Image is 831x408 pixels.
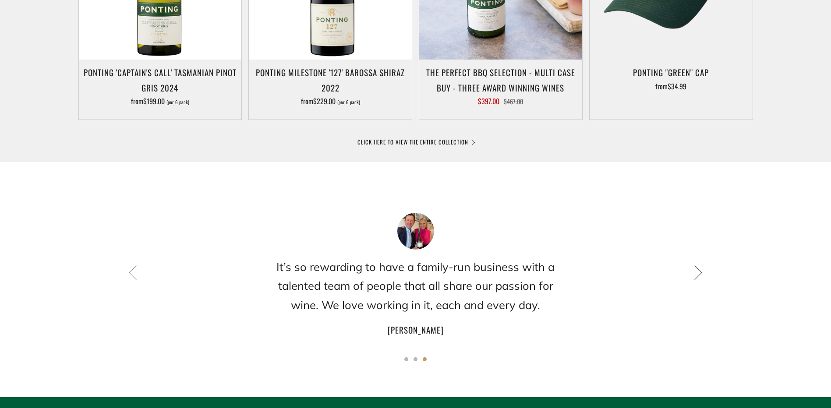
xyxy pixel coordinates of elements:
[590,65,753,109] a: Ponting "Green" Cap from$34.99
[478,96,499,106] span: $397.00
[166,100,189,105] span: (per 6 pack)
[131,96,189,106] span: from
[504,97,523,106] span: $467.00
[424,65,578,95] h3: The perfect BBQ selection - MULTI CASE BUY - Three award winning wines
[337,100,360,105] span: (per 6 pack)
[404,357,408,361] button: 1
[594,65,748,80] h3: Ponting "Green" Cap
[301,96,360,106] span: from
[423,357,427,361] button: 3
[83,65,237,95] h3: Ponting 'Captain's Call' Tasmanian Pinot Gris 2024
[79,65,242,109] a: Ponting 'Captain's Call' Tasmanian Pinot Gris 2024 from$199.00 (per 6 pack)
[249,65,412,109] a: Ponting Milestone '127' Barossa Shiraz 2022 from$229.00 (per 6 pack)
[357,137,474,146] a: CLICK HERE TO VIEW THE ENTIRE COLLECTION
[655,81,686,91] span: from
[313,96,336,106] span: $229.00
[267,322,565,337] h4: [PERSON_NAME]
[253,65,407,95] h3: Ponting Milestone '127' Barossa Shiraz 2022
[668,81,686,91] span: $34.99
[267,257,565,314] h2: It’s so rewarding to have a family-run business with a talented team of people that all share our...
[419,65,582,109] a: The perfect BBQ selection - MULTI CASE BUY - Three award winning wines $397.00 $467.00
[414,357,417,361] button: 2
[143,96,165,106] span: $199.00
